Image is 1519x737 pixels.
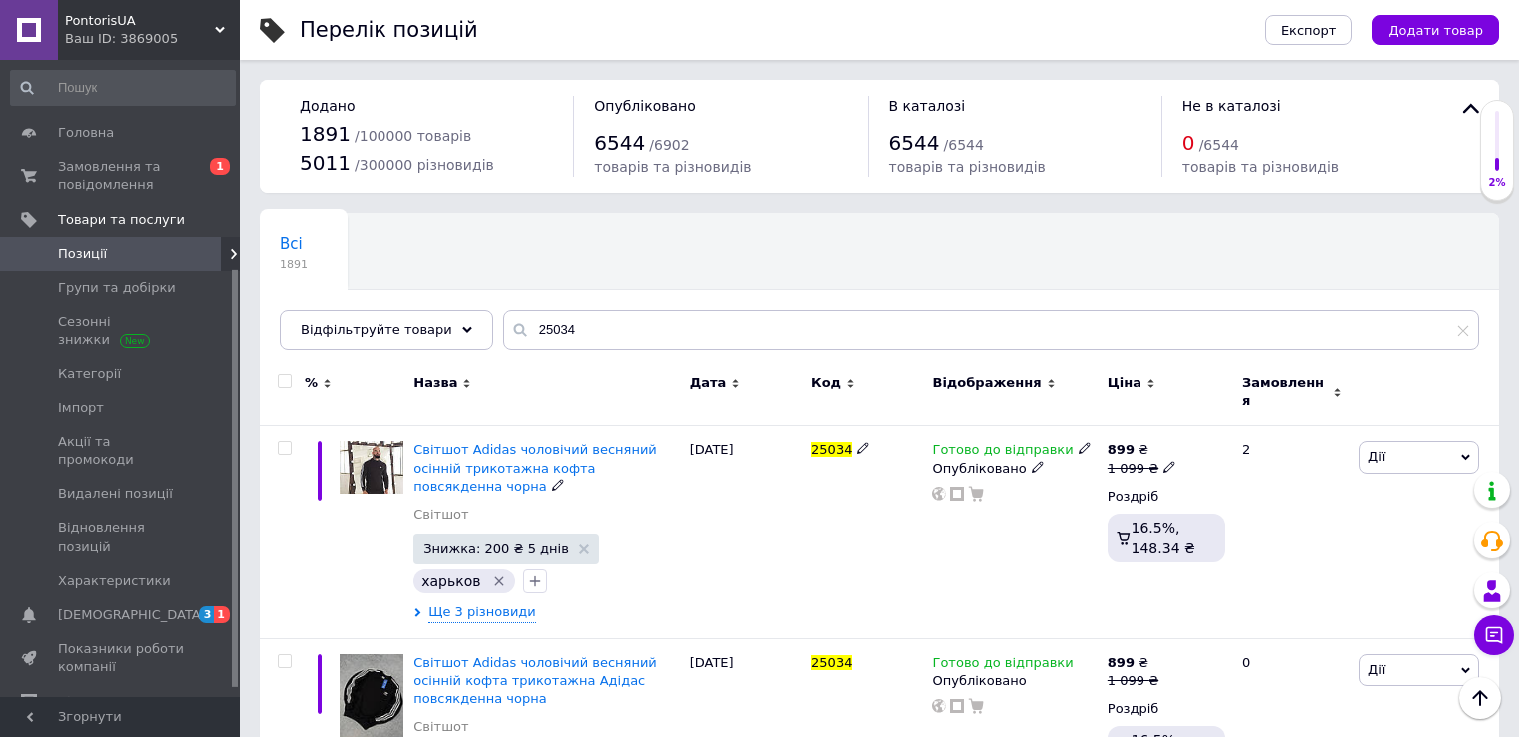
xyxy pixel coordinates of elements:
span: 5011 [300,151,351,175]
span: 1 [214,606,230,623]
span: 1891 [280,257,308,272]
span: Додано [300,98,355,114]
span: Імпорт [58,399,104,417]
span: Характеристики [58,572,171,590]
div: [DATE] [685,426,806,638]
div: Роздріб [1108,700,1225,718]
button: Експорт [1265,15,1353,45]
span: Дата [690,374,727,392]
div: Ваш ID: 3869005 [65,30,240,48]
span: Акції та промокоди [58,433,185,469]
input: Пошук по назві позиції, артикулу і пошуковим запитам [503,310,1479,350]
span: 3 [199,606,215,623]
a: Світшот Adidas чоловічий весняний осінній кофта трикотажна Адідас повсякденна чорна [413,655,657,706]
span: Позиції [58,245,107,263]
a: Світшот [413,506,468,524]
button: Наверх [1459,677,1501,719]
span: Відновлення позицій [58,519,185,555]
span: 25034 [811,655,852,670]
b: 899 [1108,442,1135,457]
span: Ще 3 різновиди [428,603,536,622]
span: Видалені позиції [58,485,173,503]
span: 6544 [889,131,940,155]
span: 1891 [300,122,351,146]
div: ₴ [1108,441,1176,459]
span: товарів та різновидів [594,159,751,175]
input: Пошук [10,70,236,106]
img: Свитшот Adidas мужской весенний осенний кофта трикотажная повседневная черная [340,441,403,494]
div: Опубліковано [932,672,1097,690]
span: PontorisUA [65,12,215,30]
span: 25034 [811,442,852,457]
span: Знижка: 200 ₴ 5 днів [423,542,569,555]
span: / 300000 різновидів [355,157,494,173]
span: 6544 [594,131,645,155]
span: Групи та добірки [58,279,176,297]
span: Товари та послуги [58,211,185,229]
span: Всі [280,235,303,253]
span: Готово до відправки [932,655,1073,676]
span: Ціна [1108,374,1141,392]
span: Опубліковано [594,98,696,114]
span: Сезонні знижки [58,313,185,349]
button: Додати товар [1372,15,1499,45]
span: 0 [1182,131,1195,155]
span: Показники роботи компанії [58,640,185,676]
span: % [305,374,318,392]
span: В каталозі [889,98,966,114]
span: / 6544 [1199,137,1239,153]
span: [DEMOGRAPHIC_DATA] [58,606,206,624]
a: Світшот Adidas чоловічий весняний осінній трикотажна кофта повсякденна чорна [413,442,657,493]
span: Відфільтруйте товари [301,322,452,337]
span: Головна [58,124,114,142]
div: Роздріб [1108,488,1225,506]
div: Перелік позицій [300,20,478,41]
b: 899 [1108,655,1135,670]
span: харьков [421,573,480,589]
span: товарів та різновидів [889,159,1046,175]
span: 1 [210,158,230,175]
button: Чат з покупцем [1474,615,1514,655]
span: Дії [1368,662,1385,677]
span: Відображення [932,374,1041,392]
div: 1 099 ₴ [1108,460,1176,478]
span: Замовлення [1242,374,1328,410]
div: Опубліковано [932,460,1097,478]
span: Замовлення та повідомлення [58,158,185,194]
span: / 6902 [649,137,689,153]
a: Світшот [413,718,468,736]
div: ₴ [1108,654,1158,672]
span: Код [811,374,841,392]
span: товарів та різновидів [1182,159,1339,175]
span: Відгуки [58,693,110,711]
span: Експорт [1281,23,1337,38]
svg: Видалити мітку [491,573,507,589]
span: / 6544 [944,137,984,153]
span: / 100000 товарів [355,128,471,144]
span: 16.5%, 148.34 ₴ [1132,520,1195,556]
div: 2 [1230,426,1354,638]
span: Не в каталозі [1182,98,1281,114]
div: 1 099 ₴ [1108,672,1158,690]
span: Дії [1368,449,1385,464]
span: Назва [413,374,457,392]
span: Додати товар [1388,23,1483,38]
span: Готово до відправки [932,442,1073,463]
span: Категорії [58,366,121,383]
div: 2% [1481,176,1513,190]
